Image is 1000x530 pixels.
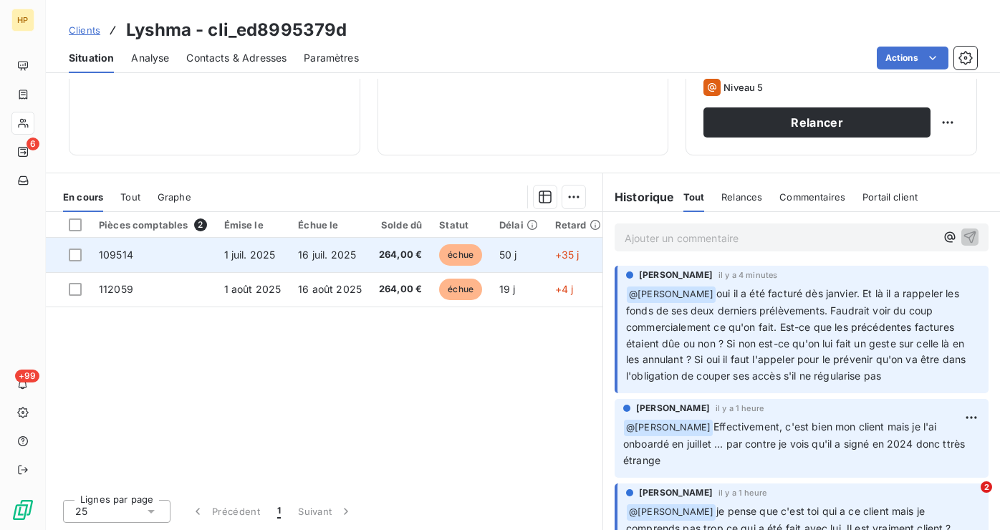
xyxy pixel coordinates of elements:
[224,283,282,295] span: 1 août 2025
[11,9,34,32] div: HP
[626,287,968,382] span: oui il a été facturé dès janvier. Et là il a rappeler les fonds de ses deux derniers prélèvements...
[224,249,276,261] span: 1 juil. 2025
[555,219,601,231] div: Retard
[862,191,918,203] span: Portail client
[69,51,114,65] span: Situation
[194,218,207,231] span: 2
[951,481,986,516] iframe: Intercom live chat
[11,140,34,163] a: 6
[298,219,362,231] div: Échue le
[99,249,133,261] span: 109514
[269,496,289,526] button: 1
[120,191,140,203] span: Tout
[99,218,207,231] div: Pièces comptables
[63,191,103,203] span: En cours
[718,488,766,497] span: il y a 1 heure
[27,138,39,150] span: 6
[499,283,516,295] span: 19 j
[981,481,992,493] span: 2
[289,496,362,526] button: Suivant
[636,402,710,415] span: [PERSON_NAME]
[304,51,359,65] span: Paramètres
[499,249,517,261] span: 50 j
[703,107,931,138] button: Relancer
[683,191,705,203] span: Tout
[779,191,845,203] span: Commentaires
[439,219,482,231] div: Statut
[439,279,482,300] span: échue
[379,282,422,297] span: 264,00 €
[723,82,763,93] span: Niveau 5
[186,51,287,65] span: Contacts & Adresses
[555,249,580,261] span: +35 j
[716,404,764,413] span: il y a 1 heure
[379,219,422,231] div: Solde dû
[718,271,777,279] span: il y a 4 minutes
[639,269,713,281] span: [PERSON_NAME]
[277,504,281,519] span: 1
[131,51,169,65] span: Analyse
[627,504,716,521] span: @ [PERSON_NAME]
[126,17,347,43] h3: Lyshma - cli_ed8995379d
[877,47,948,69] button: Actions
[298,283,362,295] span: 16 août 2025
[158,191,191,203] span: Graphe
[69,23,100,37] a: Clients
[69,24,100,36] span: Clients
[182,496,269,526] button: Précédent
[75,504,87,519] span: 25
[639,486,713,499] span: [PERSON_NAME]
[623,420,968,466] span: Effectivement, c'est bien mon client mais je l'ai onboardé en juillet ... par contre je vois qu'i...
[439,244,482,266] span: échue
[555,283,574,295] span: +4 j
[624,420,713,436] span: @ [PERSON_NAME]
[99,283,133,295] span: 112059
[298,249,356,261] span: 16 juil. 2025
[15,370,39,382] span: +99
[224,219,282,231] div: Émise le
[627,286,716,303] span: @ [PERSON_NAME]
[11,498,34,521] img: Logo LeanPay
[603,188,675,206] h6: Historique
[721,191,762,203] span: Relances
[379,248,422,262] span: 264,00 €
[499,219,538,231] div: Délai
